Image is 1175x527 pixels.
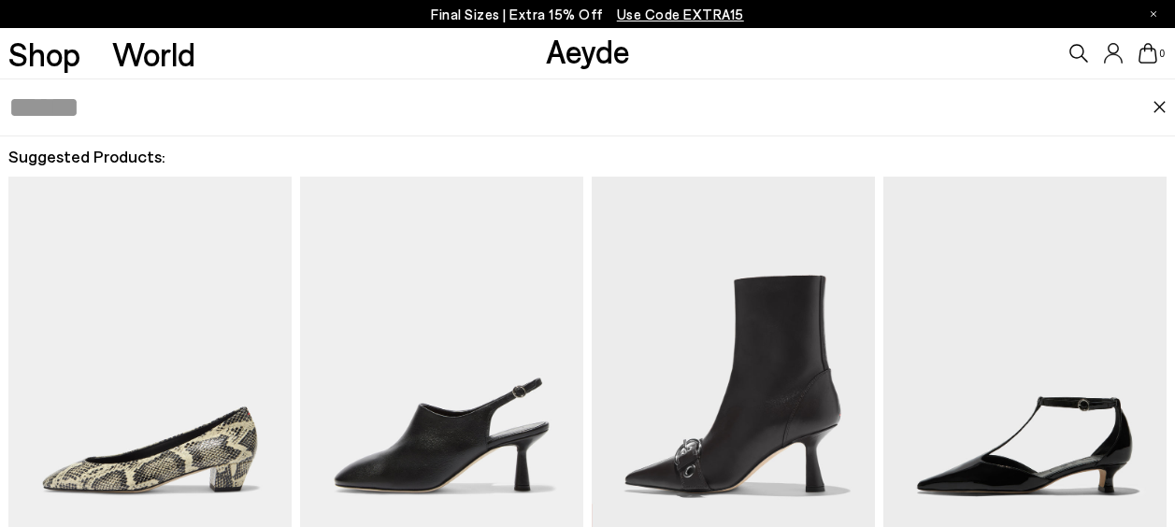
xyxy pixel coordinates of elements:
[431,3,744,26] p: Final Sizes | Extra 15% Off
[1153,101,1168,114] img: close.svg
[8,37,80,70] a: Shop
[617,6,744,22] span: Navigate to /collections/ss25-final-sizes
[8,145,1168,168] h2: Suggested Products:
[1157,49,1167,59] span: 0
[1139,43,1157,64] a: 0
[546,31,630,70] a: Aeyde
[112,37,195,70] a: World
